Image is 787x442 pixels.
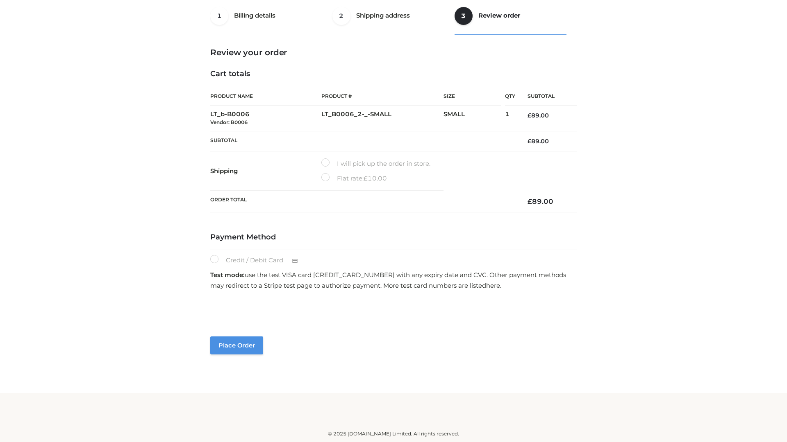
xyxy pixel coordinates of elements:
[486,282,500,289] a: here
[528,112,531,119] span: £
[505,87,515,106] th: Qty
[210,87,321,106] th: Product Name
[528,138,549,145] bdi: 89.00
[210,336,263,354] button: Place order
[444,106,505,131] td: SMALL
[122,430,665,438] div: © 2025 [DOMAIN_NAME] Limited. All rights reserved.
[210,106,321,131] td: LT_b-B0006
[528,197,532,205] span: £
[444,87,501,106] th: Size
[210,151,321,191] th: Shipping
[287,256,303,266] img: Credit / Debit Card
[321,173,387,184] label: Flat rate:
[210,70,577,79] h4: Cart totals
[210,233,577,242] h4: Payment Method
[321,87,444,106] th: Product #
[364,174,368,182] span: £
[528,112,549,119] bdi: 89.00
[210,270,577,291] p: use the test VISA card [CREDIT_CARD_NUMBER] with any expiry date and CVC. Other payment methods m...
[210,255,307,266] label: Credit / Debit Card
[321,158,430,169] label: I will pick up the order in store.
[528,138,531,145] span: £
[210,271,245,279] strong: Test mode:
[210,131,515,151] th: Subtotal
[321,106,444,131] td: LT_B0006_2-_-SMALL
[515,87,577,106] th: Subtotal
[528,197,553,205] bdi: 89.00
[364,174,387,182] bdi: 10.00
[210,119,248,125] small: Vendor: B0006
[210,47,577,57] h3: Review your order
[505,106,515,131] td: 1
[210,191,515,212] th: Order Total
[209,293,575,323] iframe: Secure payment input frame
